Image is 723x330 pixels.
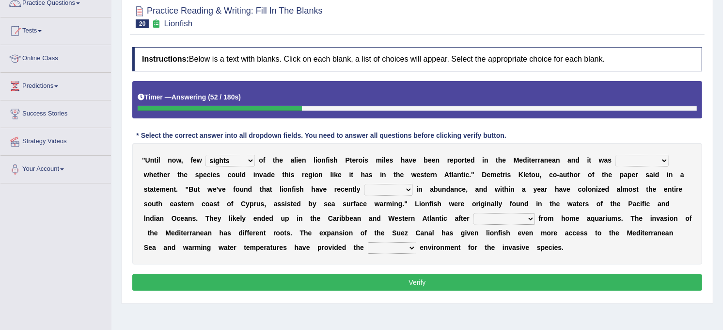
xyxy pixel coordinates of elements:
[471,171,474,179] b: "
[337,185,341,193] b: e
[275,156,280,164] b: h
[213,185,217,193] b: e
[426,171,430,179] b: e
[454,156,458,164] b: p
[369,171,373,179] b: s
[330,171,332,179] b: l
[197,156,202,164] b: w
[376,156,382,164] b: m
[213,171,217,179] b: e
[149,171,154,179] b: h
[314,171,319,179] b: o
[207,185,213,193] b: w
[482,171,487,179] b: D
[154,185,156,193] b: t
[313,171,314,179] b: i
[604,156,608,164] b: a
[136,19,149,28] span: 20
[424,171,426,179] b: t
[599,156,604,164] b: w
[496,156,498,164] b: t
[346,156,350,164] b: P
[151,19,161,29] small: Exam occurring question
[334,171,338,179] b: k
[351,171,353,179] b: t
[442,185,446,193] b: n
[433,171,437,179] b: n
[649,171,653,179] b: a
[632,171,636,179] b: e
[341,185,345,193] b: c
[582,185,586,193] b: o
[233,185,236,193] b: f
[352,156,356,164] b: e
[259,156,263,164] b: o
[608,156,612,164] b: s
[519,171,523,179] b: K
[552,156,556,164] b: a
[326,156,328,164] b: f
[311,185,315,193] b: h
[365,171,369,179] b: a
[500,185,502,193] b: i
[132,4,323,28] h2: Practice Reading & Writing: Fill In The Blanks
[504,185,509,193] b: h
[164,19,193,28] small: Lionfish
[628,171,632,179] b: p
[283,171,285,179] b: t
[497,171,501,179] b: e
[380,171,382,179] b: i
[598,185,601,193] b: z
[549,171,553,179] b: c
[289,171,291,179] b: i
[132,274,702,291] button: Verify
[529,156,532,164] b: t
[655,171,660,179] b: d
[236,185,240,193] b: o
[145,156,150,164] b: U
[569,171,574,179] b: h
[177,171,180,179] b: t
[144,171,149,179] b: w
[334,185,337,193] b: r
[382,171,386,179] b: n
[364,156,368,164] b: s
[667,171,669,179] b: i
[298,156,302,164] b: e
[430,185,434,193] b: a
[271,171,275,179] b: e
[393,171,396,179] b: t
[462,185,466,193] b: e
[314,156,315,164] b: l
[190,156,193,164] b: f
[452,171,454,179] b: l
[263,171,267,179] b: a
[138,94,241,101] h5: Timer —
[157,171,159,179] b: t
[348,185,353,193] b: n
[576,156,580,164] b: d
[349,171,351,179] b: i
[315,185,319,193] b: a
[142,156,145,164] b: "
[216,171,220,179] b: s
[444,171,449,179] b: A
[588,171,592,179] b: o
[356,156,358,164] b: r
[168,156,172,164] b: n
[255,171,260,179] b: n
[294,185,296,193] b: i
[454,185,458,193] b: n
[330,156,334,164] b: s
[308,171,313,179] b: g
[405,156,409,164] b: a
[208,93,210,101] b: (
[540,171,542,179] b: ,
[421,171,424,179] b: s
[159,171,164,179] b: h
[635,171,638,179] b: r
[236,171,240,179] b: u
[604,171,609,179] b: h
[559,171,563,179] b: a
[244,185,248,193] b: n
